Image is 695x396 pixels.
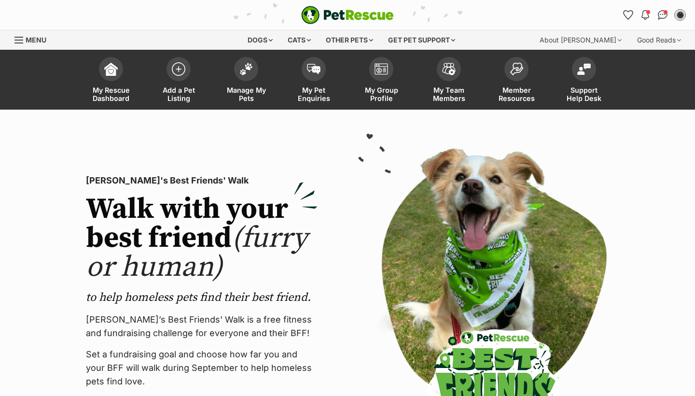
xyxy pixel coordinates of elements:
[533,30,628,50] div: About [PERSON_NAME]
[562,86,606,102] span: Support Help Desk
[104,62,118,76] img: dashboard-icon-eb2f2d2d3e046f16d808141f083e7271f6b2e854fb5c12c21221c1fb7104beca.svg
[347,52,415,110] a: My Group Profile
[86,290,318,305] p: to help homeless pets find their best friend.
[301,6,394,24] a: PetRescue
[381,30,462,50] div: Get pet support
[172,62,185,76] img: add-pet-listing-icon-0afa8454b4691262ce3f59096e99ab1cd57d4a30225e0717b998d2c9b9846f56.svg
[415,52,483,110] a: My Team Members
[14,30,53,48] a: Menu
[86,195,318,282] h2: Walk with your best friend
[442,63,456,75] img: team-members-icon-5396bd8760b3fe7c0b43da4ab00e1e3bb1a5d9ba89233759b79545d2d3fc5d0d.svg
[86,313,318,340] p: [PERSON_NAME]’s Best Friends' Walk is a free fitness and fundraising challenge for everyone and t...
[655,7,670,23] a: Conversations
[319,30,380,50] div: Other pets
[620,7,688,23] ul: Account quick links
[281,30,318,50] div: Cats
[239,63,253,75] img: manage-my-pets-icon-02211641906a0b7f246fdf0571729dbe1e7629f14944591b6c1af311fb30b64b.svg
[292,86,335,102] span: My Pet Enquiries
[620,7,636,23] a: Favourites
[145,52,212,110] a: Add a Pet Listing
[212,52,280,110] a: Manage My Pets
[510,62,523,75] img: member-resources-icon-8e73f808a243e03378d46382f2149f9095a855e16c252ad45f914b54edf8863c.svg
[675,10,685,20] img: Lauren O'Grady profile pic
[375,63,388,75] img: group-profile-icon-3fa3cf56718a62981997c0bc7e787c4b2cf8bcc04b72c1350f741eb67cf2f40e.svg
[672,7,688,23] button: My account
[301,6,394,24] img: logo-e224e6f780fb5917bec1dbf3a21bbac754714ae5b6737aabdf751b685950b380.svg
[307,64,320,74] img: pet-enquiries-icon-7e3ad2cf08bfb03b45e93fb7055b45f3efa6380592205ae92323e6603595dc1f.svg
[26,36,46,44] span: Menu
[483,52,550,110] a: Member Resources
[427,86,471,102] span: My Team Members
[77,52,145,110] a: My Rescue Dashboard
[658,10,668,20] img: chat-41dd97257d64d25036548639549fe6c8038ab92f7586957e7f3b1b290dea8141.svg
[280,52,347,110] a: My Pet Enquiries
[157,86,200,102] span: Add a Pet Listing
[241,30,279,50] div: Dogs
[360,86,403,102] span: My Group Profile
[630,30,688,50] div: Good Reads
[224,86,268,102] span: Manage My Pets
[577,63,591,75] img: help-desk-icon-fdf02630f3aa405de69fd3d07c3f3aa587a6932b1a1747fa1d2bba05be0121f9.svg
[641,10,649,20] img: notifications-46538b983faf8c2785f20acdc204bb7945ddae34d4c08c2a6579f10ce5e182be.svg
[550,52,618,110] a: Support Help Desk
[86,174,318,187] p: [PERSON_NAME]'s Best Friends' Walk
[495,86,538,102] span: Member Resources
[86,348,318,388] p: Set a fundraising goal and choose how far you and your BFF will walk during September to help hom...
[89,86,133,102] span: My Rescue Dashboard
[86,220,307,285] span: (furry or human)
[638,7,653,23] button: Notifications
